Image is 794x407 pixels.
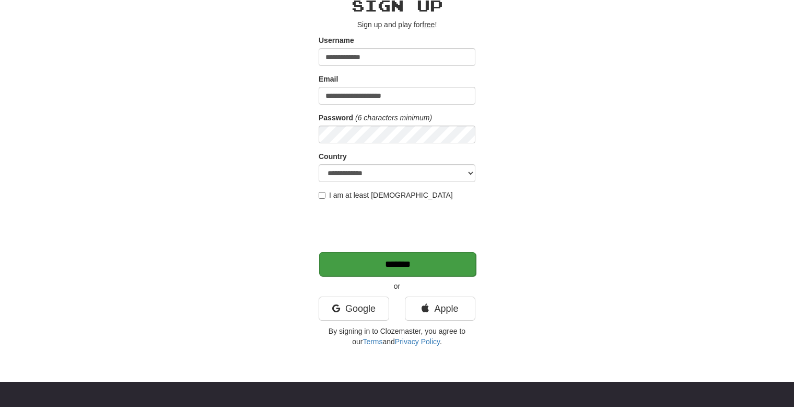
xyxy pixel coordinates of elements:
input: I am at least [DEMOGRAPHIC_DATA] [319,192,325,199]
iframe: reCAPTCHA [319,206,477,246]
label: Password [319,112,353,123]
u: free [422,20,435,29]
a: Terms [363,337,382,346]
label: I am at least [DEMOGRAPHIC_DATA] [319,190,453,200]
p: or [319,281,475,291]
label: Email [319,74,338,84]
p: Sign up and play for ! [319,19,475,30]
p: By signing in to Clozemaster, you agree to our and . [319,326,475,347]
em: (6 characters minimum) [355,114,432,122]
label: Username [319,35,354,46]
a: Privacy Policy [395,337,440,346]
a: Google [319,297,389,321]
label: Country [319,151,347,162]
a: Apple [405,297,475,321]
